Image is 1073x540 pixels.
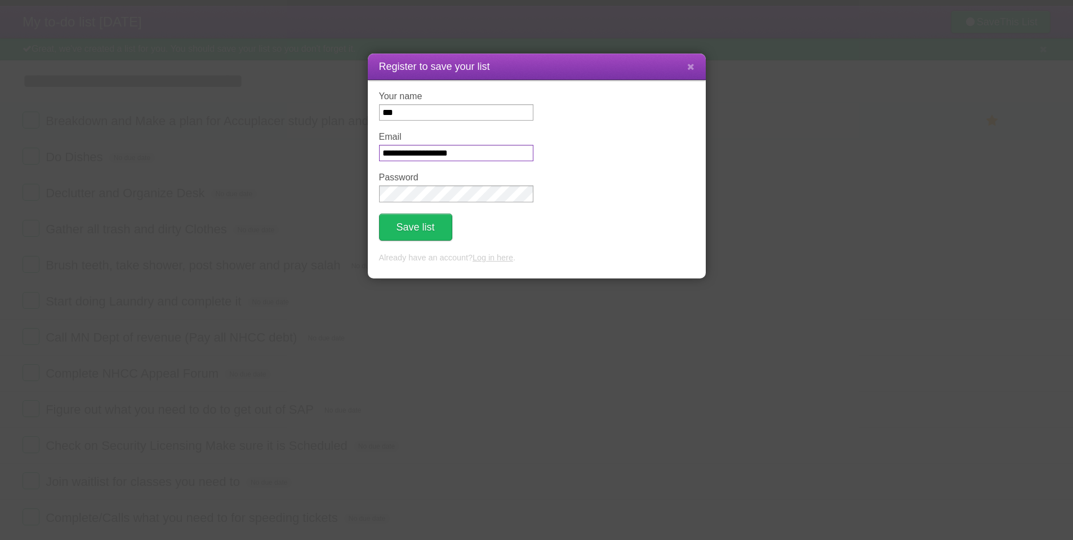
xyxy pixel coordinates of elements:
[379,132,533,142] label: Email
[379,172,533,183] label: Password
[379,252,694,264] p: Already have an account? .
[379,91,533,101] label: Your name
[379,59,694,74] h1: Register to save your list
[379,214,452,241] button: Save list
[473,253,513,262] a: Log in here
